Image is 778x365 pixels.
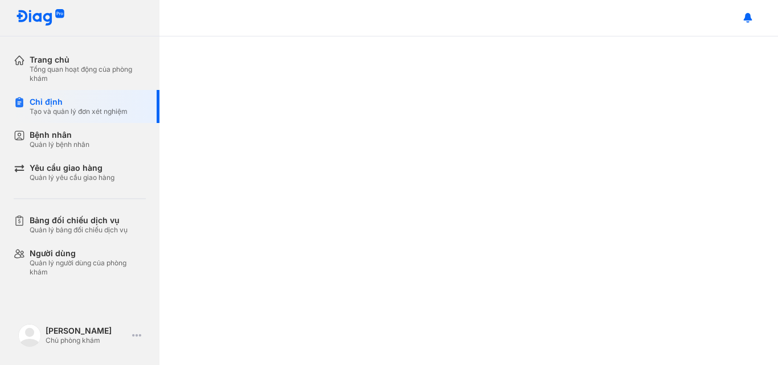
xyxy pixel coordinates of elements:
div: Quản lý yêu cầu giao hàng [30,173,114,182]
div: Chủ phòng khám [46,336,128,345]
div: Chỉ định [30,97,128,107]
div: Trang chủ [30,55,146,65]
div: Bảng đối chiếu dịch vụ [30,215,128,225]
div: Tạo và quản lý đơn xét nghiệm [30,107,128,116]
div: Quản lý bảng đối chiếu dịch vụ [30,225,128,235]
div: Yêu cầu giao hàng [30,163,114,173]
div: Tổng quan hoạt động của phòng khám [30,65,146,83]
div: Quản lý người dùng của phòng khám [30,259,146,277]
div: [PERSON_NAME] [46,326,128,336]
div: Quản lý bệnh nhân [30,140,89,149]
div: Người dùng [30,248,146,259]
div: Bệnh nhân [30,130,89,140]
img: logo [18,324,41,347]
img: logo [16,9,65,27]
